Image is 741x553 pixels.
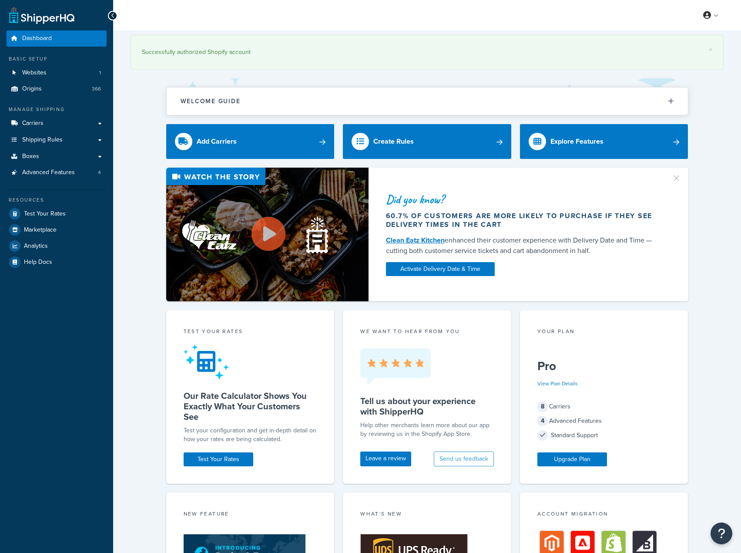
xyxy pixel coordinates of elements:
span: Analytics [24,243,48,250]
p: we want to hear from you [360,327,494,335]
div: Test your configuration and get in-depth detail on how your rates are being calculated. [184,426,317,444]
li: Origins [7,81,107,97]
a: Marketplace [7,222,107,238]
span: Carriers [22,120,44,127]
span: Origins [22,85,42,93]
div: 60.7% of customers are more likely to purchase if they see delivery times in the cart [386,212,661,229]
a: Help Docs [7,254,107,270]
div: Add Carriers [197,135,237,148]
a: Boxes [7,148,107,165]
div: Resources [7,196,107,204]
a: Websites1 [7,65,107,81]
a: Advanced Features4 [7,165,107,181]
span: Help Docs [24,259,52,266]
a: Add Carriers [166,124,335,159]
a: Explore Features [520,124,688,159]
div: Explore Features [550,135,604,148]
a: Clean Eatz Kitchen [386,235,445,245]
div: Did you know? [386,193,661,206]
span: 366 [92,85,101,93]
div: Account Migration [537,510,671,520]
li: Websites [7,65,107,81]
button: Send us feedback [434,452,494,466]
a: Dashboard [7,30,107,47]
a: Shipping Rules [7,132,107,148]
span: Marketplace [24,226,57,234]
span: 4 [98,169,101,176]
h5: Pro [537,359,671,373]
div: Successfully authorized Shopify account [142,46,712,58]
button: Open Resource Center [711,523,732,544]
a: Analytics [7,238,107,254]
div: Test your rates [184,327,317,337]
span: 1 [99,69,101,77]
div: Your Plan [537,327,671,337]
a: Create Rules [343,124,511,159]
a: × [709,46,712,53]
span: Boxes [22,153,39,160]
div: Create Rules [373,135,414,148]
div: Standard Support [537,429,671,442]
a: Test Your Rates [184,452,253,466]
div: Basic Setup [7,55,107,63]
li: Advanced Features [7,165,107,181]
p: Help other merchants learn more about our app by reviewing us in the Shopify App Store. [360,421,494,438]
a: View Plan Details [537,380,578,388]
a: Test Your Rates [7,206,107,222]
button: Welcome Guide [167,88,688,115]
span: 8 [537,401,548,412]
span: 4 [537,416,548,426]
a: Upgrade Plan [537,452,607,466]
span: Websites [22,69,47,77]
h2: Welcome Guide [181,98,241,105]
h5: Tell us about your experience with ShipperHQ [360,396,494,417]
span: Advanced Features [22,169,75,176]
div: enhanced their customer experience with Delivery Date and Time — cutting both customer service ti... [386,235,661,256]
div: Advanced Features [537,415,671,427]
span: Test Your Rates [24,210,66,218]
a: Carriers [7,115,107,132]
img: Video thumbnail [166,168,369,301]
div: New Feature [184,510,317,520]
div: Manage Shipping [7,106,107,113]
span: Shipping Rules [22,136,63,144]
a: Activate Delivery Date & Time [386,262,495,276]
div: Carriers [537,401,671,413]
span: Dashboard [22,35,52,42]
a: Origins366 [7,81,107,97]
div: What's New [360,510,494,520]
h5: Our Rate Calculator Shows You Exactly What Your Customers See [184,391,317,422]
a: Leave a review [360,452,411,466]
